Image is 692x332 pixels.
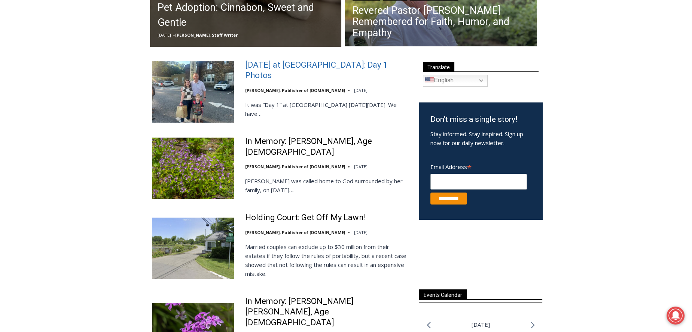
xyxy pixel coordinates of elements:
img: In Memory: Adele Arrigale, Age 90 [152,138,234,199]
a: Next month [531,322,535,329]
a: In Memory: [PERSON_NAME] [PERSON_NAME], Age [DEMOGRAPHIC_DATA] [245,296,409,328]
time: [DATE] [354,230,368,235]
a: Holding Court: Get Off My Lawn! [245,212,366,223]
img: Holding Court: Get Off My Lawn! [152,218,234,279]
img: First Day of School at Rye City Schools: Day 1 Photos [152,61,234,123]
img: en [425,76,434,85]
a: [PERSON_NAME], Staff Writer [175,32,238,38]
a: In Memory: [PERSON_NAME], Age [DEMOGRAPHIC_DATA] [245,136,409,157]
time: [DATE] [158,32,171,38]
a: [DATE] at [GEOGRAPHIC_DATA]: Day 1 Photos [245,60,409,81]
h3: Don’t miss a single story! [430,114,531,126]
li: [DATE] [472,320,490,330]
a: [PERSON_NAME], Publisher of [DOMAIN_NAME] [245,164,345,169]
p: It was “Day 1” at [GEOGRAPHIC_DATA] [DATE][DATE]. We have… [245,100,409,118]
a: [PERSON_NAME], Publisher of [DOMAIN_NAME] [245,230,345,235]
a: Previous month [427,322,431,329]
p: [PERSON_NAME] was called home to God surrounded by her family, on [DATE]…. [245,176,409,194]
span: Translate [423,62,454,72]
a: English [423,75,488,87]
span: Events Calendar [419,289,467,299]
p: Stay informed. Stay inspired. Sign up now for our daily newsletter. [430,129,531,147]
span: – [173,32,175,38]
label: Email Address [430,159,527,173]
time: [DATE] [354,87,368,93]
a: [PERSON_NAME], Publisher of [DOMAIN_NAME] [245,87,345,93]
time: [DATE] [354,164,368,169]
a: Revered Pastor [PERSON_NAME] Remembered for Faith, Humor, and Empathy [353,5,529,39]
p: Married couples can exclude up to $30 million from their estates if they follow the rules of port... [245,242,409,278]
